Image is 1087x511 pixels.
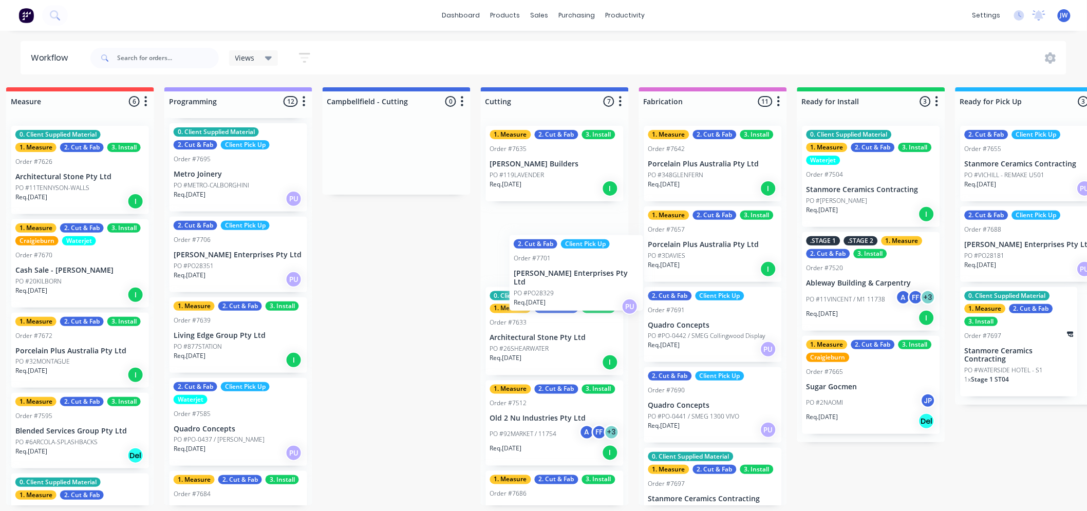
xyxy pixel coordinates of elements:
[967,8,1006,23] div: settings
[526,8,554,23] div: sales
[284,96,298,107] span: 12
[604,96,614,107] span: 7
[327,96,428,107] input: Enter column name…
[485,8,526,23] div: products
[485,96,587,107] input: Enter column name…
[437,8,485,23] a: dashboard
[445,96,456,107] span: 0
[758,96,773,107] span: 11
[235,52,255,63] span: Views
[644,96,745,107] input: Enter column name…
[601,8,650,23] div: productivity
[169,96,270,107] input: Enter column name…
[11,96,112,107] input: Enter column name…
[802,96,903,107] input: Enter column name…
[31,52,73,64] div: Workflow
[1060,11,1068,20] span: JW
[18,8,34,23] img: Factory
[129,96,140,107] span: 6
[960,96,1061,107] input: Enter column name…
[920,96,931,107] span: 3
[117,48,219,68] input: Search for orders...
[554,8,601,23] div: purchasing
